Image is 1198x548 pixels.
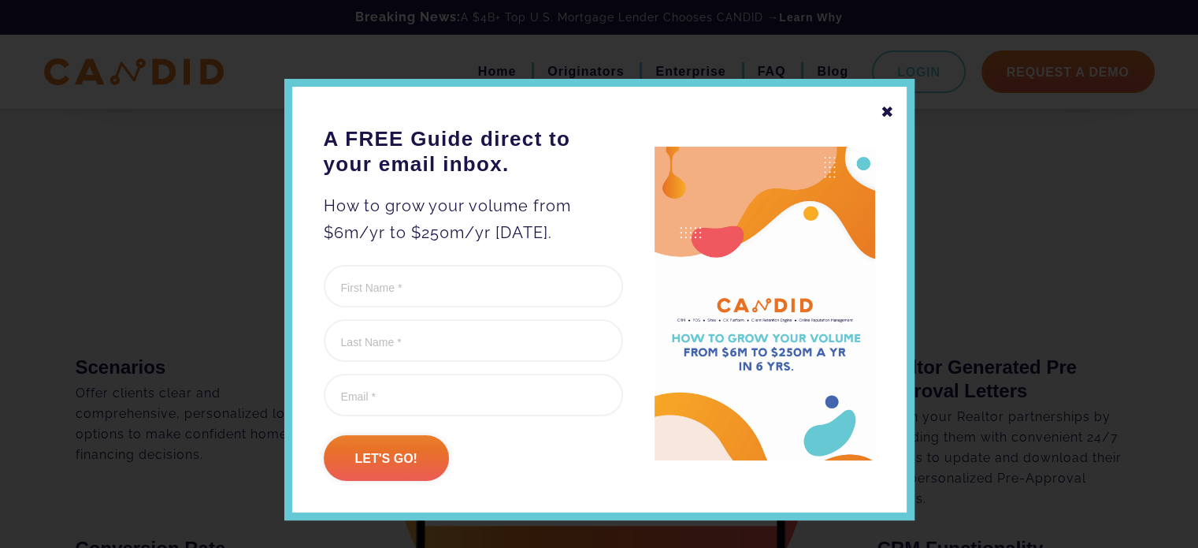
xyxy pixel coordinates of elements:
input: Last Name * [324,319,623,362]
input: First Name * [324,265,623,308]
img: A FREE Guide direct to your email inbox. [655,147,875,461]
input: Email * [324,374,623,416]
input: Let's go! [324,435,449,481]
div: ✖ [881,99,895,125]
h3: A FREE Guide direct to your email inbox. [324,126,623,177]
p: How to grow your volume from $6m/yr to $250m/yr [DATE]. [324,192,623,246]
